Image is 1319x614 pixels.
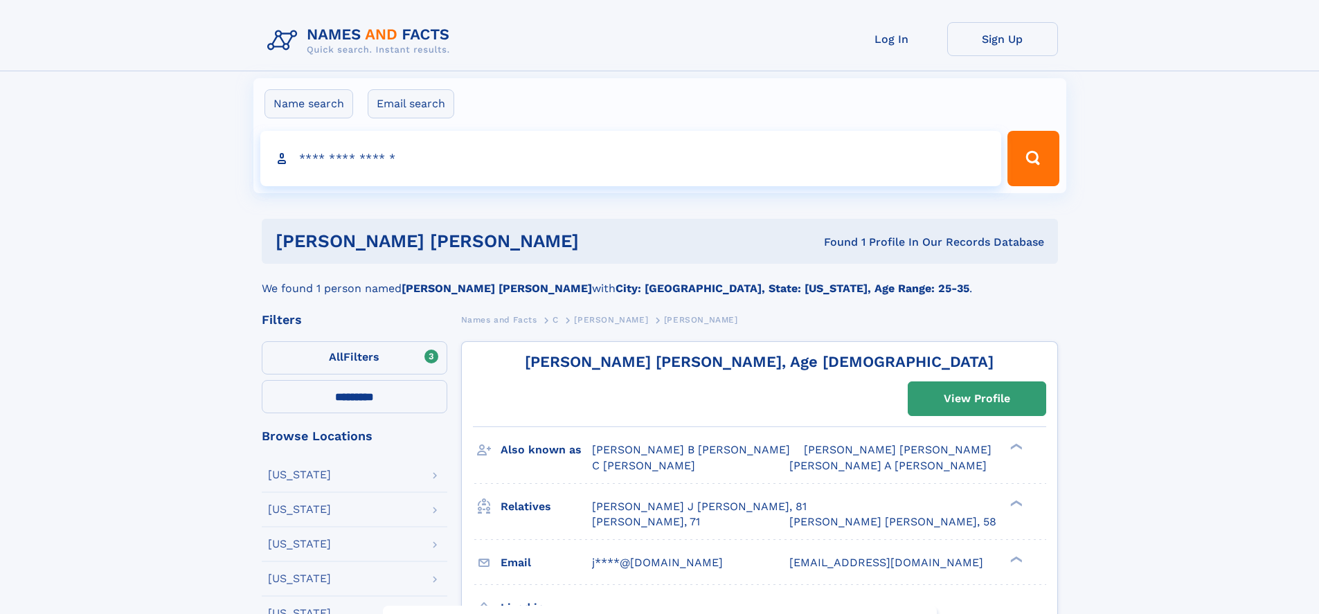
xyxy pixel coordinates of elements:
[1007,131,1059,186] button: Search Button
[260,131,1002,186] input: search input
[1007,554,1023,563] div: ❯
[264,89,353,118] label: Name search
[592,443,790,456] span: [PERSON_NAME] B [PERSON_NAME]
[262,430,447,442] div: Browse Locations
[789,459,987,472] span: [PERSON_NAME] A [PERSON_NAME]
[789,514,996,530] a: [PERSON_NAME] [PERSON_NAME], 58
[268,504,331,515] div: [US_STATE]
[501,495,592,518] h3: Relatives
[804,443,992,456] span: [PERSON_NAME] [PERSON_NAME]
[268,469,331,480] div: [US_STATE]
[268,539,331,550] div: [US_STATE]
[1007,442,1023,451] div: ❯
[461,311,537,328] a: Names and Facts
[592,499,807,514] a: [PERSON_NAME] J [PERSON_NAME], 81
[836,22,947,56] a: Log In
[262,22,461,60] img: Logo Names and Facts
[701,235,1044,250] div: Found 1 Profile In Our Records Database
[592,514,700,530] a: [PERSON_NAME], 71
[592,459,695,472] span: C [PERSON_NAME]
[664,315,738,325] span: [PERSON_NAME]
[1007,498,1023,507] div: ❯
[402,282,592,295] b: [PERSON_NAME] [PERSON_NAME]
[268,573,331,584] div: [US_STATE]
[574,315,648,325] span: [PERSON_NAME]
[553,311,559,328] a: C
[368,89,454,118] label: Email search
[501,551,592,575] h3: Email
[262,341,447,374] label: Filters
[789,556,983,569] span: [EMAIL_ADDRESS][DOMAIN_NAME]
[262,314,447,326] div: Filters
[947,22,1058,56] a: Sign Up
[574,311,648,328] a: [PERSON_NAME]
[276,233,701,250] h1: [PERSON_NAME] [PERSON_NAME]
[944,383,1010,415] div: View Profile
[908,382,1046,415] a: View Profile
[262,264,1058,297] div: We found 1 person named with .
[616,282,969,295] b: City: [GEOGRAPHIC_DATA], State: [US_STATE], Age Range: 25-35
[329,350,343,363] span: All
[501,438,592,462] h3: Also known as
[553,315,559,325] span: C
[525,353,994,370] a: [PERSON_NAME] [PERSON_NAME], Age [DEMOGRAPHIC_DATA]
